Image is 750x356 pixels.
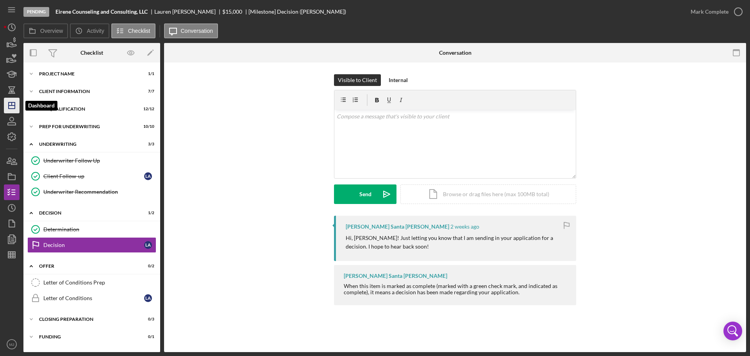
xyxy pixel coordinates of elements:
button: Mark Complete [683,4,746,20]
button: Internal [385,74,412,86]
a: Underwriter Recommendation [27,184,156,200]
a: Letter of ConditionsLA [27,290,156,306]
div: Project Name [39,72,135,76]
b: Eirene Counseling and Consulting, LLC [55,9,148,15]
div: Letter of Conditions Prep [43,279,156,286]
div: Offer [39,264,135,268]
div: Pending [23,7,49,17]
div: Decision [39,211,135,215]
div: 0 / 1 [140,335,154,339]
div: Prequalification [39,107,135,111]
div: Letter of Conditions [43,295,144,301]
div: 7 / 7 [140,89,154,94]
a: Client Follow-upLA [27,168,156,184]
div: Funding [39,335,135,339]
div: [PERSON_NAME] Santa [PERSON_NAME] [344,273,447,279]
div: Prep for Underwriting [39,124,135,129]
div: 0 / 3 [140,317,154,322]
label: Overview [40,28,63,34]
button: Conversation [164,23,218,38]
div: 0 / 2 [140,264,154,268]
div: Underwriter Recommendation [43,189,156,195]
p: Hi, [PERSON_NAME]! Just letting you know that I am sending in your application for a decision. I ... [346,234,568,251]
span: $15,000 [222,8,242,15]
div: L A [144,172,152,180]
button: MJ [4,336,20,352]
button: Activity [70,23,109,38]
a: DecisionLA [27,237,156,253]
div: Checklist [80,50,103,56]
button: Send [334,184,396,204]
button: Visible to Client [334,74,381,86]
div: Closing Preparation [39,317,135,322]
div: 10 / 10 [140,124,154,129]
button: Overview [23,23,68,38]
div: Send [359,184,371,204]
div: 12 / 12 [140,107,154,111]
div: Client Follow-up [43,173,144,179]
div: L A [144,294,152,302]
div: Decision [43,242,144,248]
label: Activity [87,28,104,34]
div: 3 / 3 [140,142,154,147]
div: When this item is marked as complete (marked with a green check mark, and indicated as complete),... [344,283,568,295]
div: Underwriting [39,142,135,147]
div: 1 / 2 [140,211,154,215]
div: [PERSON_NAME] Santa [PERSON_NAME] [346,224,449,230]
button: Checklist [111,23,155,38]
div: Conversation [439,50,471,56]
time: 2025-09-10 13:41 [450,224,479,230]
div: [Milestone] Decision ([PERSON_NAME]) [248,9,346,15]
div: Underwriter Follow Up [43,157,156,164]
div: Internal [389,74,408,86]
div: Client Information [39,89,135,94]
text: MJ [9,342,14,347]
div: Visible to Client [338,74,377,86]
label: Checklist [128,28,150,34]
div: L A [144,241,152,249]
a: Underwriter Follow Up [27,153,156,168]
a: Letter of Conditions Prep [27,275,156,290]
a: Determination [27,222,156,237]
div: Determination [43,226,156,233]
div: 1 / 1 [140,72,154,76]
div: Mark Complete [691,4,729,20]
div: Lauren [PERSON_NAME] [154,9,222,15]
label: Conversation [181,28,213,34]
div: Open Intercom Messenger [723,322,742,340]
